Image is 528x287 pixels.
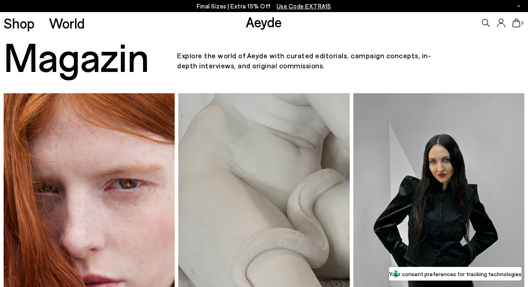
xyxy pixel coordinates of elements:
[4,34,177,78] div: Magazin
[197,1,331,11] p: Final Sizes | Extra 15% Off
[49,16,85,30] a: World
[389,267,522,281] button: Your consent preferences for tracking technologies
[4,16,35,30] a: Shop
[177,51,437,71] div: Explore the world of Aeyde with curated editorials, campaign concepts, in-depth interviews, and o...
[277,2,331,10] span: Navigate to /collections/ss25-final-sizes
[512,18,520,27] a: 0
[520,21,524,25] span: 0
[389,270,522,278] label: Your consent preferences for tracking technologies
[246,13,282,30] a: Aeyde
